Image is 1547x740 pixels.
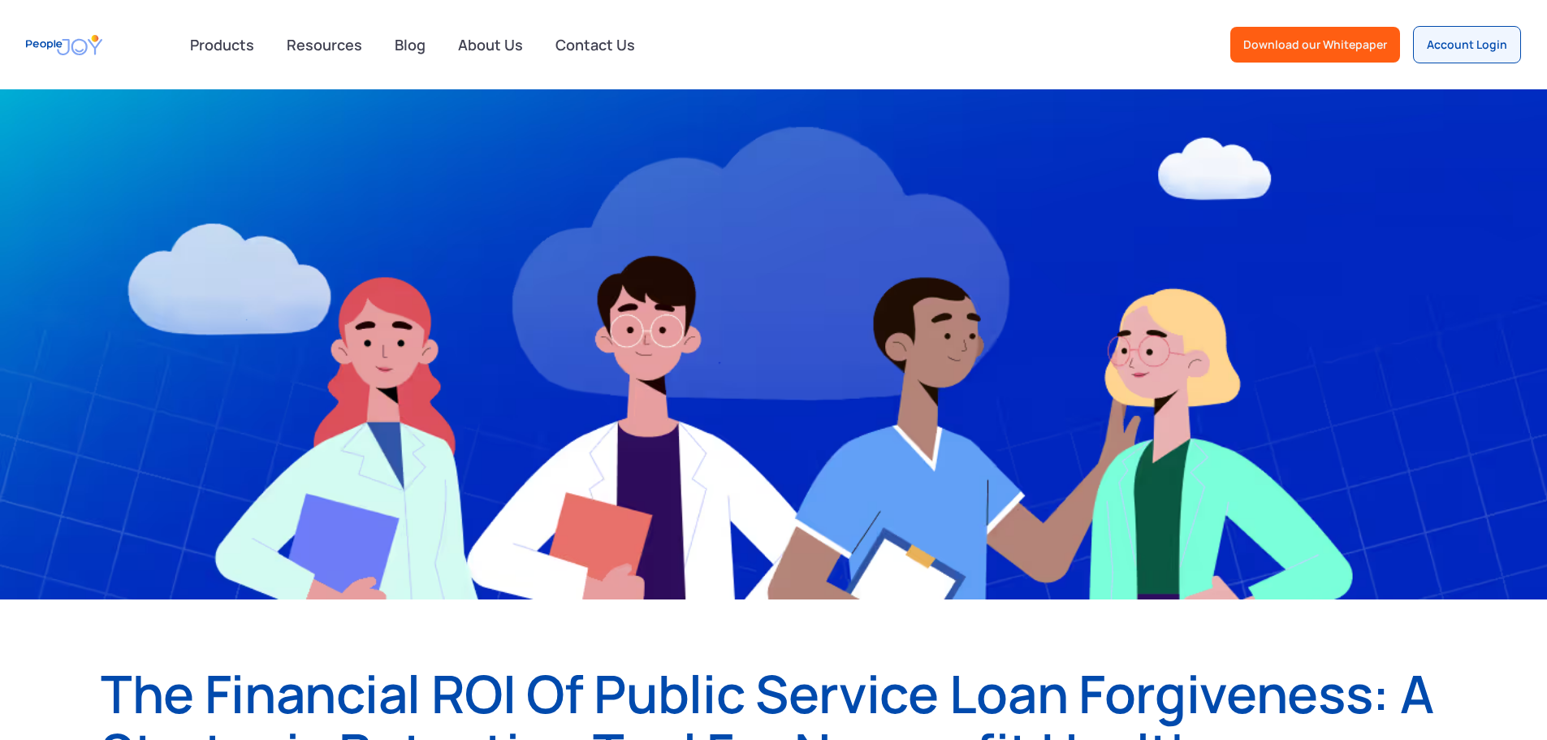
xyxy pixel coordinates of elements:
a: About Us [448,27,533,63]
a: Contact Us [546,27,645,63]
a: Download our Whitepaper [1230,27,1400,63]
div: Account Login [1427,37,1507,53]
a: Resources [277,27,372,63]
a: Account Login [1413,26,1521,63]
a: Blog [385,27,435,63]
div: Download our Whitepaper [1243,37,1387,53]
